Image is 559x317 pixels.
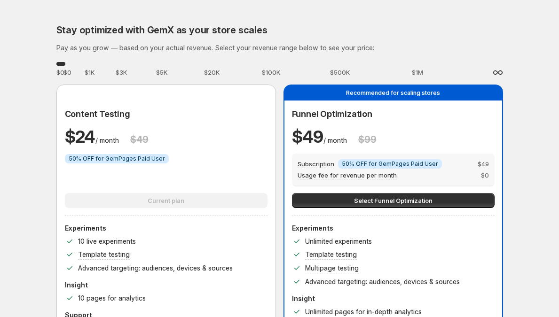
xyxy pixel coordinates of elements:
[78,250,130,259] p: Template testing
[116,69,127,76] span: $3K
[330,69,350,76] span: $500K
[342,160,438,168] span: 50% OFF for GemPages Paid User
[292,294,495,303] p: Insight
[412,69,423,76] span: $1M
[262,69,280,76] span: $100K
[298,171,397,179] span: Usage fee for revenue per month
[85,69,94,76] span: $1K
[305,307,422,317] p: Unlimited pages for in-depth analytics
[65,109,130,119] span: Content Testing
[65,126,95,147] span: $ 24
[292,125,347,148] p: / month
[63,69,71,76] span: $0
[78,237,136,246] p: 10 live experiments
[78,294,146,303] p: 10 pages for analytics
[78,263,233,273] p: Advanced targeting: audiences, devices & sources
[305,250,357,259] p: Template testing
[65,280,268,290] p: Insight
[292,109,372,119] span: Funnel Optimization
[354,196,433,205] span: Select Funnel Optimization
[292,193,495,208] button: Select Funnel Optimization
[292,126,323,147] span: $ 49
[56,43,503,53] h3: Pay as you grow — based on your actual revenue. Select your revenue range below to see your price:
[305,237,372,246] p: Unlimited experiments
[298,160,334,168] span: Subscription
[204,69,220,76] span: $20K
[65,125,119,148] p: / month
[69,155,165,162] span: 50% OFF for GemPages Paid User
[478,159,489,169] span: $ 49
[305,277,460,286] p: Advanced targeting: audiences, devices & sources
[346,89,440,96] span: Recommended for scaling stores
[358,134,376,145] h3: $ 99
[130,134,148,145] h3: $ 49
[481,170,489,180] span: $ 0
[156,69,167,76] span: $5K
[56,69,64,76] span: $0
[65,224,268,233] p: Experiments
[292,224,495,233] p: Experiments
[56,24,503,36] h2: Stay optimized with GemX as your store scales
[305,263,359,273] p: Multipage testing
